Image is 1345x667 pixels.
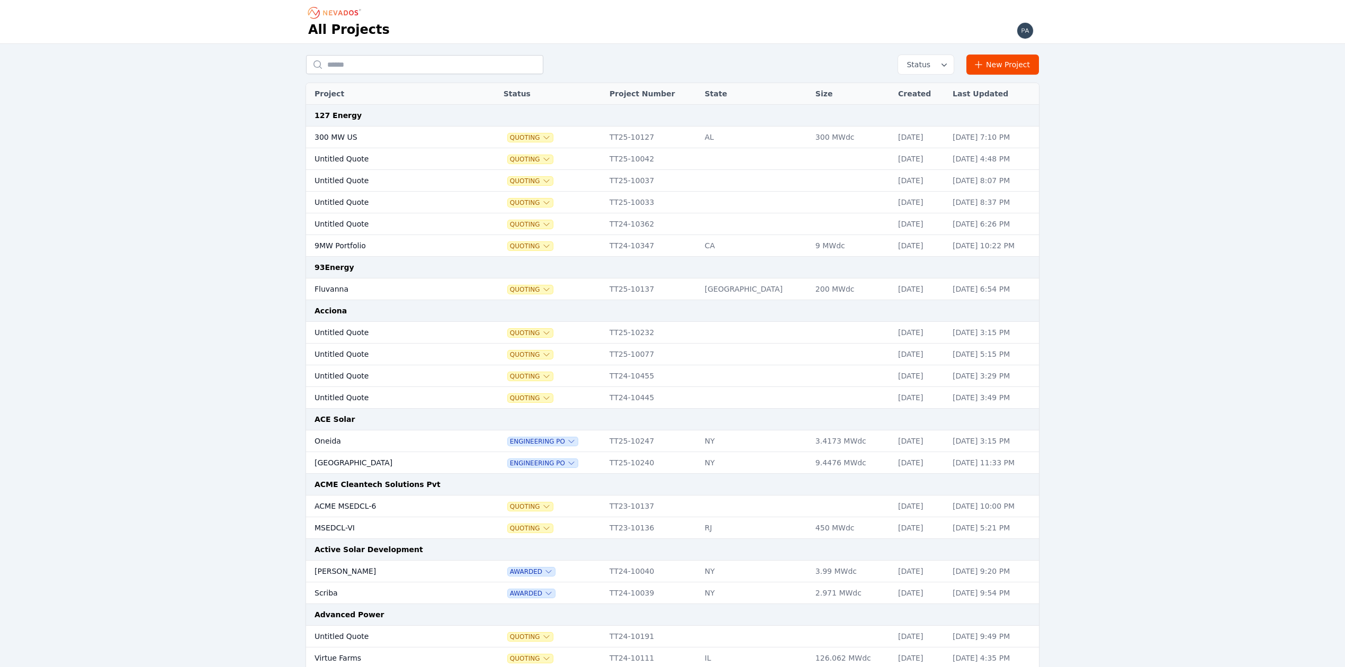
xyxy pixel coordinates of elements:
[604,170,700,192] td: TT25-10037
[508,372,553,381] span: Quoting
[306,474,1039,495] td: ACME Cleantech Solutions Pvt
[306,213,472,235] td: Untitled Quote
[508,633,553,641] button: Quoting
[508,567,555,576] span: Awarded
[306,604,1039,626] td: Advanced Power
[604,344,700,365] td: TT25-10077
[947,495,1039,517] td: [DATE] 10:00 PM
[306,257,1039,278] td: 93Energy
[306,235,1039,257] tr: 9MW PortfolioQuotingTT24-10347CA9 MWdc[DATE][DATE] 10:22 PM
[947,127,1039,148] td: [DATE] 7:10 PM
[306,430,472,452] td: Oneida
[604,127,700,148] td: TT25-10127
[306,430,1039,452] tr: OneidaEngineering POTT25-10247NY3.4173 MWdc[DATE][DATE] 3:15 PM
[306,322,1039,344] tr: Untitled QuoteQuotingTT25-10232[DATE][DATE] 3:15 PM
[893,561,947,582] td: [DATE]
[604,213,700,235] td: TT24-10362
[508,242,553,250] button: Quoting
[306,278,1039,300] tr: FluvannaQuotingTT25-10137[GEOGRAPHIC_DATA]200 MWdc[DATE][DATE] 6:54 PM
[508,394,553,402] span: Quoting
[508,502,553,511] span: Quoting
[700,430,810,452] td: NY
[306,452,472,474] td: [GEOGRAPHIC_DATA]
[947,582,1039,604] td: [DATE] 9:54 PM
[966,55,1039,75] a: New Project
[604,148,700,170] td: TT25-10042
[604,561,700,582] td: TT24-10040
[604,83,700,105] th: Project Number
[508,177,553,185] span: Quoting
[306,148,472,170] td: Untitled Quote
[604,192,700,213] td: TT25-10033
[306,127,472,148] td: 300 MW US
[306,344,472,365] td: Untitled Quote
[306,582,472,604] td: Scriba
[508,459,578,467] button: Engineering PO
[893,192,947,213] td: [DATE]
[810,430,893,452] td: 3.4173 MWdc
[306,582,1039,604] tr: ScribaAwardedTT24-10039NY2.971 MWdc[DATE][DATE] 9:54 PM
[810,452,893,474] td: 9.4476 MWdc
[306,539,1039,561] td: Active Solar Development
[810,127,893,148] td: 300 MWdc
[604,322,700,344] td: TT25-10232
[508,329,553,337] button: Quoting
[604,626,700,647] td: TT24-10191
[947,213,1039,235] td: [DATE] 6:26 PM
[306,192,1039,213] tr: Untitled QuoteQuotingTT25-10033[DATE][DATE] 8:37 PM
[508,350,553,359] button: Quoting
[306,192,472,213] td: Untitled Quote
[947,561,1039,582] td: [DATE] 9:20 PM
[893,235,947,257] td: [DATE]
[498,83,604,105] th: Status
[604,582,700,604] td: TT24-10039
[947,387,1039,409] td: [DATE] 3:49 PM
[604,517,700,539] td: TT23-10136
[306,495,1039,517] tr: ACME MSEDCL-6QuotingTT23-10137[DATE][DATE] 10:00 PM
[306,561,1039,582] tr: [PERSON_NAME]AwardedTT24-10040NY3.99 MWdc[DATE][DATE] 9:20 PM
[947,170,1039,192] td: [DATE] 8:07 PM
[700,278,810,300] td: [GEOGRAPHIC_DATA]
[508,220,553,229] button: Quoting
[700,582,810,604] td: NY
[947,626,1039,647] td: [DATE] 9:49 PM
[700,127,810,148] td: AL
[508,285,553,294] button: Quoting
[810,561,893,582] td: 3.99 MWdc
[893,170,947,192] td: [DATE]
[893,365,947,387] td: [DATE]
[893,83,947,105] th: Created
[306,517,472,539] td: MSEDCL-VI
[308,4,364,21] nav: Breadcrumb
[893,278,947,300] td: [DATE]
[604,452,700,474] td: TT25-10240
[306,322,472,344] td: Untitled Quote
[893,387,947,409] td: [DATE]
[306,170,472,192] td: Untitled Quote
[508,155,553,164] button: Quoting
[508,437,578,446] span: Engineering PO
[508,133,553,142] button: Quoting
[947,83,1039,105] th: Last Updated
[604,365,700,387] td: TT24-10455
[893,322,947,344] td: [DATE]
[810,278,893,300] td: 200 MWdc
[306,365,472,387] td: Untitled Quote
[306,561,472,582] td: [PERSON_NAME]
[306,235,472,257] td: 9MW Portfolio
[508,199,553,207] button: Quoting
[306,213,1039,235] tr: Untitled QuoteQuotingTT24-10362[DATE][DATE] 6:26 PM
[306,83,472,105] th: Project
[306,365,1039,387] tr: Untitled QuoteQuotingTT24-10455[DATE][DATE] 3:29 PM
[810,235,893,257] td: 9 MWdc
[947,452,1039,474] td: [DATE] 11:33 PM
[306,387,472,409] td: Untitled Quote
[306,105,1039,127] td: 127 Energy
[306,170,1039,192] tr: Untitled QuoteQuotingTT25-10037[DATE][DATE] 8:07 PM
